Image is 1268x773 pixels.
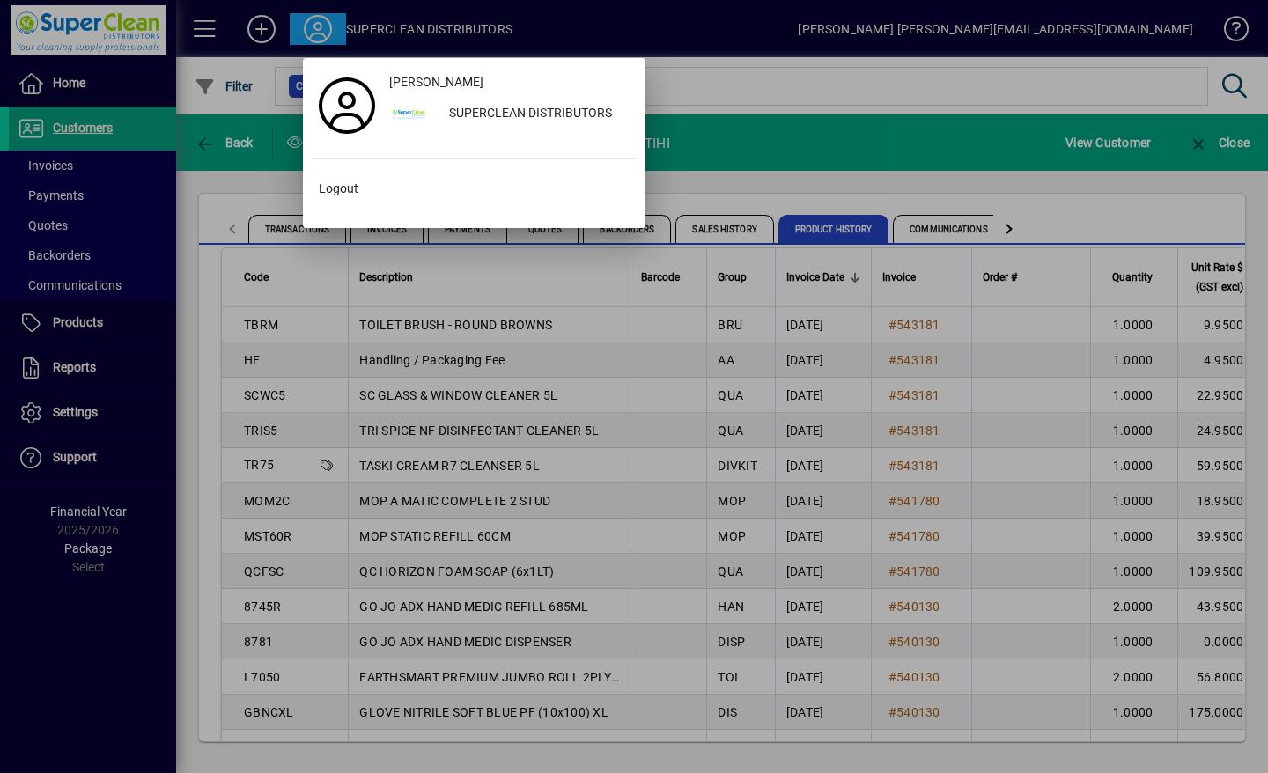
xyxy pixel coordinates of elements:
[312,173,637,205] button: Logout
[382,99,637,130] button: SUPERCLEAN DISTRIBUTORS
[312,90,382,121] a: Profile
[389,73,483,92] span: [PERSON_NAME]
[435,99,637,130] div: SUPERCLEAN DISTRIBUTORS
[319,180,358,198] span: Logout
[382,67,637,99] a: [PERSON_NAME]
